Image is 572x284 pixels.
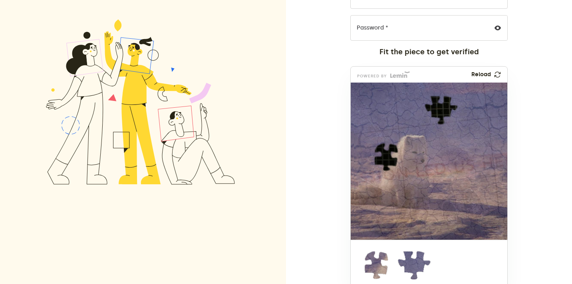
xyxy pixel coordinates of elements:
[471,71,491,78] p: Reload
[494,71,501,78] img: refresh.png
[350,47,508,57] div: Fit the piece to get verified
[357,75,387,78] p: powered by
[357,25,388,31] label: Password *
[390,71,410,78] img: Lemin logo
